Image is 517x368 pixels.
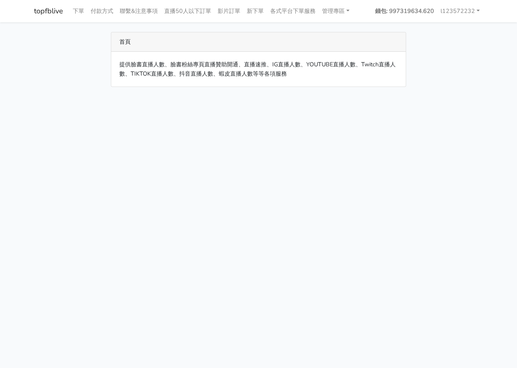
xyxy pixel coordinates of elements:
[214,3,244,19] a: 影片訂單
[111,32,406,52] div: 首頁
[244,3,267,19] a: 新下單
[267,3,319,19] a: 各式平台下單服務
[117,3,161,19] a: 聯繫&注意事項
[34,3,63,19] a: topfblive
[319,3,353,19] a: 管理專區
[372,3,437,19] a: 錢包: 997319634.620
[87,3,117,19] a: 付款方式
[437,3,483,19] a: l123572232
[70,3,87,19] a: 下單
[375,7,434,15] strong: 錢包: 997319634.620
[161,3,214,19] a: 直播50人以下訂單
[111,52,406,87] div: 提供臉書直播人數、臉書粉絲專頁直播贊助開通、直播速推、IG直播人數、YOUTUBE直播人數、Twitch直播人數、TIKTOK直播人數、抖音直播人數、蝦皮直播人數等等各項服務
